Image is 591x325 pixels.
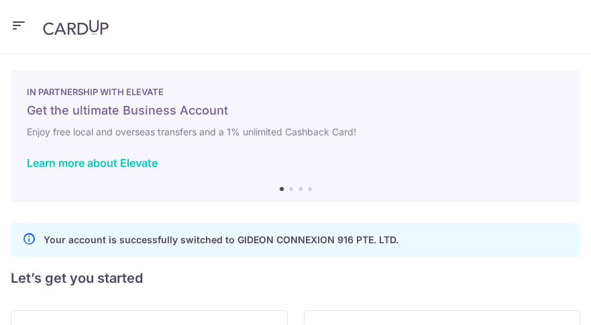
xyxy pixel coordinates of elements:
h5: Let’s get you started [11,267,580,289]
h5: Get the ultimate Business Account [27,103,564,119]
h6: Enjoy free local and overseas transfers and a 1% unlimited Cashback Card! [27,124,564,140]
a: Learn more about Elevate [27,156,158,170]
img: CardUp [43,19,109,36]
p: IN PARTNERSHIP WITH ELEVATE [27,86,564,97]
p: Your account is successfully switched to GIDEON CONNEXION 916 PTE. LTD. [44,232,398,248]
